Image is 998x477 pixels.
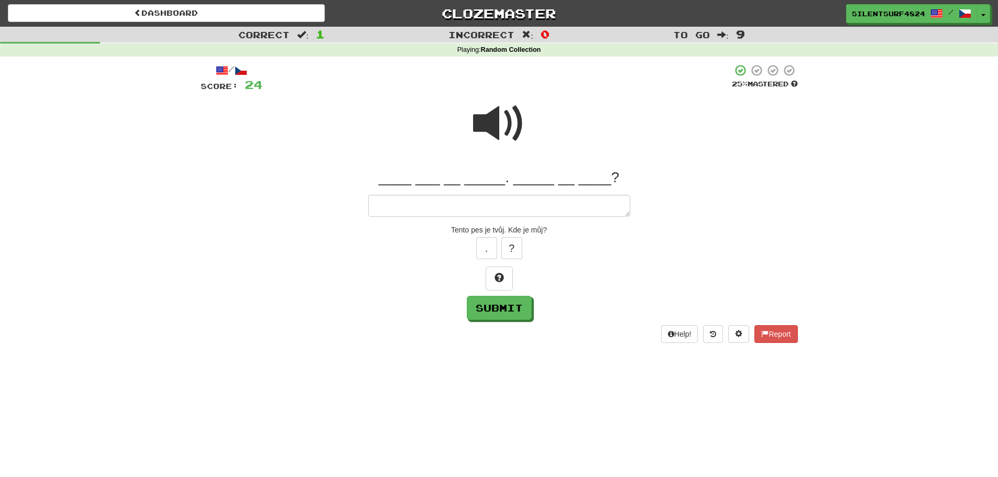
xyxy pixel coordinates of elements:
div: Tento pes je tvůj. Kde je můj? [201,225,798,235]
div: Mastered [732,80,798,89]
span: : [717,30,729,39]
span: To go [673,29,710,40]
div: / [201,64,262,77]
button: ? [501,237,522,259]
a: Clozemaster [341,4,657,23]
span: 1 [316,28,325,40]
span: SilentSurf4824 [852,9,925,18]
button: Report [754,325,797,343]
span: Incorrect [448,29,514,40]
span: : [522,30,533,39]
button: . [476,237,497,259]
button: Help! [661,325,698,343]
span: / [948,8,953,16]
span: 24 [245,78,262,91]
button: Round history (alt+y) [703,325,723,343]
span: : [297,30,309,39]
button: Hint! [486,267,513,291]
a: SilentSurf4824 / [846,4,977,23]
span: Score: [201,82,238,91]
button: Submit [467,296,532,320]
a: Dashboard [8,4,325,22]
span: Correct [238,29,290,40]
strong: Random Collection [481,46,541,53]
span: 0 [541,28,550,40]
div: ____ ___ __ _____. _____ __ ____? [201,168,798,187]
span: 9 [736,28,745,40]
span: 25 % [732,80,748,88]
